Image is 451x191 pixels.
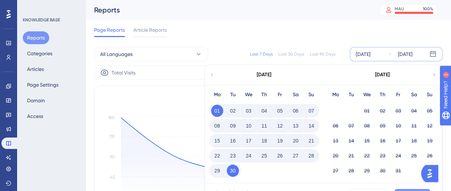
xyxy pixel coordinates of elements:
button: 14 [305,120,317,132]
button: 01 [211,105,223,117]
button: 19 [424,135,436,147]
button: Domain [23,94,49,107]
button: 23 [227,150,239,162]
div: Sa [406,91,422,99]
button: Categories [23,47,57,60]
div: Tu [225,91,241,99]
button: 03 [242,105,255,117]
button: 16 [376,135,389,147]
button: 12 [424,120,436,132]
button: 06 [289,105,302,117]
button: Access [23,110,47,123]
span: Need Help? [17,2,45,10]
button: 02 [376,105,389,117]
button: 11 [408,120,420,132]
button: 15 [211,135,223,147]
button: 29 [211,165,223,177]
button: 26 [274,150,286,162]
button: 20 [289,135,302,147]
button: 14 [345,135,357,147]
div: Mo [328,91,343,99]
button: 01 [361,105,373,117]
span: Page Reports [94,26,125,34]
button: 04 [258,105,270,117]
div: Mo [209,91,225,99]
button: 18 [258,135,270,147]
button: 31 [392,165,404,177]
button: 03 [392,105,404,117]
div: 2 [50,4,52,9]
div: MAU [395,6,404,12]
div: Reports [94,5,362,15]
iframe: UserGuiding AI Assistant Launcher [421,163,442,184]
button: 11 [258,120,270,132]
button: 22 [211,150,223,162]
button: 08 [211,120,223,132]
div: [DATE] [257,71,271,79]
button: 26 [424,150,436,162]
button: 10 [242,120,255,132]
div: Tu [343,91,359,99]
div: KNOWLEDGE BASE [23,17,60,23]
button: 13 [289,120,302,132]
button: 18 [408,135,420,147]
button: 15 [361,135,373,147]
button: 21 [305,135,317,147]
button: 25 [258,150,270,162]
button: 10 [392,120,404,132]
div: Th [256,91,272,99]
div: [DATE] [398,50,412,58]
button: 08 [361,120,373,132]
span: Article Reports [133,26,167,34]
tspan: 90 [110,154,115,159]
button: 24 [392,150,404,162]
div: Fr [390,91,406,99]
span: Total Visits [112,68,135,77]
button: 30 [227,165,239,177]
div: We [359,91,375,99]
button: 27 [329,165,342,177]
button: 29 [361,165,373,177]
div: Th [375,91,390,99]
button: 23 [376,150,389,162]
button: 12 [274,120,286,132]
button: 27 [289,150,302,162]
button: 07 [305,105,317,117]
button: 25 [408,150,420,162]
button: Reports [23,31,49,44]
div: Last 90 Days [310,51,335,57]
button: Page Settings [23,78,63,91]
button: 17 [242,135,255,147]
button: 21 [345,150,357,162]
div: Last 7 Days [250,51,273,57]
button: 28 [305,150,317,162]
button: 02 [227,105,239,117]
div: Fr [272,91,288,99]
tspan: 45 [110,175,115,180]
button: Articles [23,63,48,76]
button: 04 [408,105,420,117]
button: 17 [392,135,404,147]
div: Su [422,91,437,99]
button: 09 [376,120,389,132]
button: 06 [329,120,342,132]
tspan: 135 [109,134,115,139]
button: 30 [376,165,389,177]
button: 09 [227,120,239,132]
div: [DATE] [356,50,370,58]
button: 20 [329,150,342,162]
button: 19 [274,135,286,147]
button: 13 [329,135,342,147]
div: We [241,91,256,99]
button: 16 [227,135,239,147]
button: 05 [424,105,436,117]
button: 28 [345,165,357,177]
div: [DATE] [375,71,390,79]
tspan: 180 [108,115,115,120]
button: 07 [345,120,357,132]
button: 22 [361,150,373,162]
div: 100 % [423,6,433,12]
div: Sa [288,91,303,99]
button: 24 [242,150,255,162]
